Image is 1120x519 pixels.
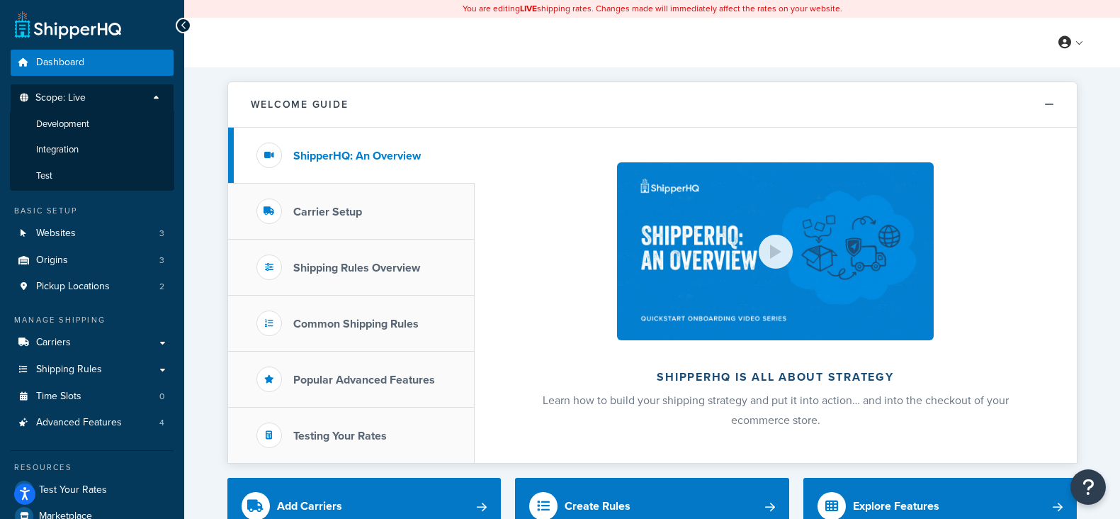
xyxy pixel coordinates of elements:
span: Advanced Features [36,417,122,429]
a: Advanced Features4 [11,410,174,436]
a: Test Your Rates [11,477,174,503]
img: ShipperHQ is all about strategy [617,162,933,340]
span: 2 [159,281,164,293]
span: Origins [36,255,68,267]
a: Pickup Locations2 [11,274,174,300]
span: Integration [36,144,79,156]
div: Manage Shipping [11,314,174,326]
span: Pickup Locations [36,281,110,293]
span: 3 [159,228,164,240]
li: Pickup Locations [11,274,174,300]
h2: Welcome Guide [251,99,349,110]
span: Websites [36,228,76,240]
li: Integration [10,137,174,163]
a: Origins3 [11,247,174,274]
a: Websites3 [11,221,174,247]
li: Development [10,111,174,138]
h3: Common Shipping Rules [293,318,419,330]
span: 3 [159,255,164,267]
h3: Popular Advanced Features [293,374,435,386]
h3: Testing Your Rates [293,430,387,442]
li: Websites [11,221,174,247]
div: Create Rules [565,496,630,516]
li: Test [10,163,174,189]
div: Resources [11,462,174,474]
span: Learn how to build your shipping strategy and put it into action… and into the checkout of your e... [543,392,1009,428]
h3: Shipping Rules Overview [293,262,420,274]
span: Time Slots [36,391,81,403]
h2: ShipperHQ is all about strategy [512,371,1039,384]
span: Dashboard [36,57,84,69]
a: Carriers [11,330,174,356]
span: 0 [159,391,164,403]
span: Test [36,170,52,182]
h3: Carrier Setup [293,206,362,218]
li: Advanced Features [11,410,174,436]
div: Add Carriers [277,496,342,516]
li: Origins [11,247,174,274]
span: 4 [159,417,164,429]
h3: ShipperHQ: An Overview [293,150,421,162]
li: Time Slots [11,384,174,410]
a: Time Slots0 [11,384,174,410]
div: Explore Features [853,496,939,516]
button: Welcome Guide [228,82,1077,128]
b: LIVE [520,2,537,15]
div: Basic Setup [11,205,174,217]
span: Test Your Rates [39,484,107,496]
span: Shipping Rules [36,364,102,376]
span: Development [36,118,89,130]
a: Dashboard [11,50,174,76]
a: Shipping Rules [11,357,174,383]
span: Scope: Live [35,92,86,104]
button: Open Resource Center [1070,469,1106,505]
span: Carriers [36,337,71,349]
